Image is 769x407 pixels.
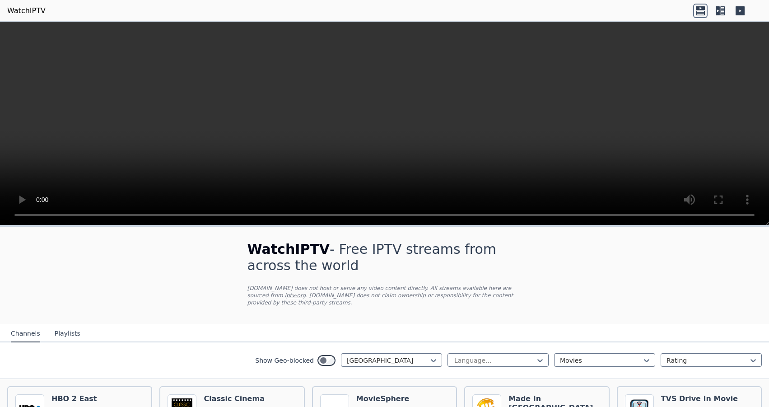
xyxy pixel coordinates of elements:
button: Channels [11,325,40,342]
a: WatchIPTV [7,5,46,16]
button: Playlists [55,325,80,342]
h6: HBO 2 East [51,394,97,403]
label: Show Geo-blocked [255,356,314,365]
p: [DOMAIN_NAME] does not host or serve any video content directly. All streams available here are s... [247,285,522,306]
h6: TVS Drive In Movie [661,394,738,403]
h6: Classic Cinema [204,394,265,403]
a: iptv-org [285,292,306,299]
h1: - Free IPTV streams from across the world [247,241,522,274]
span: WatchIPTV [247,241,330,257]
h6: MovieSphere [356,394,410,403]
